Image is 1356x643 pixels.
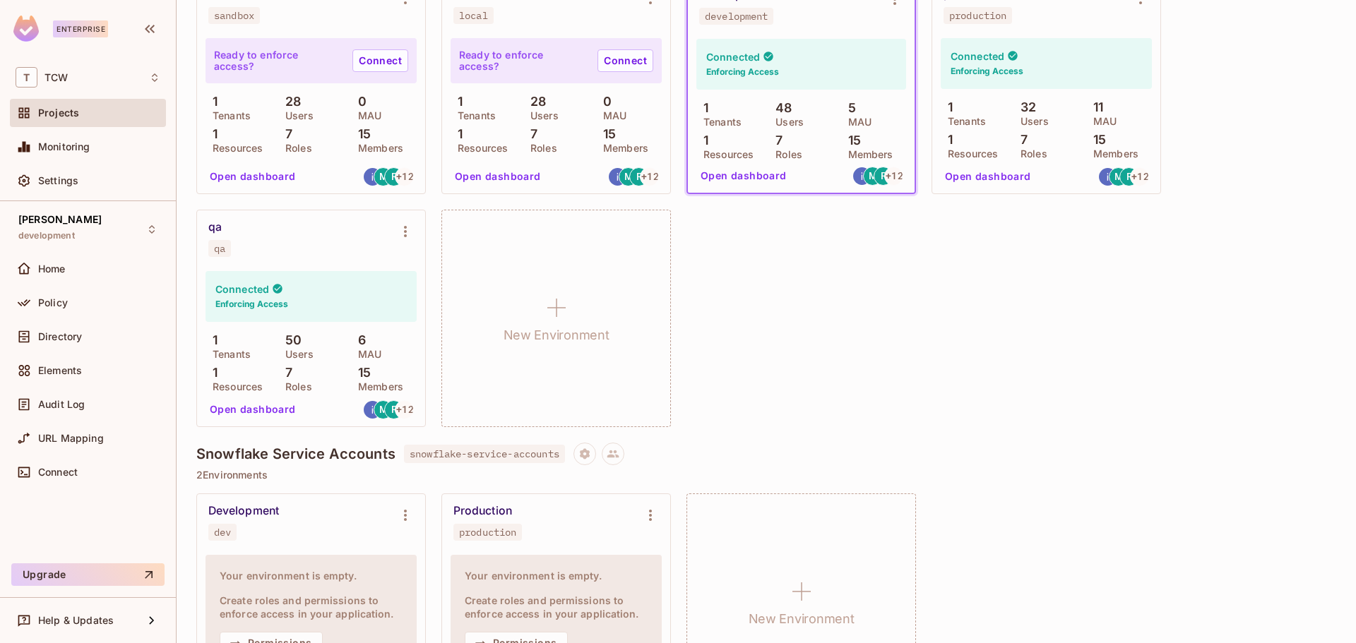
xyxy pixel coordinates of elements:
[881,171,887,181] span: R
[1013,133,1028,147] p: 7
[18,230,75,241] span: development
[596,143,648,154] p: Members
[504,325,609,346] h1: New Environment
[1131,172,1148,181] span: + 12
[44,72,68,83] span: Workspace: TCW
[196,469,1336,481] p: 2 Environments
[523,127,537,141] p: 7
[11,563,165,586] button: Upgrade
[1086,133,1106,147] p: 15
[596,127,616,141] p: 15
[573,450,596,463] span: Project settings
[449,165,547,188] button: Open dashboard
[1013,148,1047,160] p: Roles
[768,149,802,160] p: Roles
[278,127,292,141] p: 7
[841,149,893,160] p: Members
[38,399,85,410] span: Audit Log
[841,133,861,148] p: 15
[1086,148,1138,160] p: Members
[208,220,222,234] div: qa
[38,263,66,275] span: Home
[206,381,263,392] p: Resources
[351,143,403,154] p: Members
[941,100,953,114] p: 1
[206,143,263,154] p: Resources
[53,20,108,37] div: Enterprise
[696,133,708,148] p: 1
[459,49,586,72] p: Ready to enforce access?
[941,116,986,127] p: Tenants
[38,141,90,152] span: Monitoring
[204,165,302,188] button: Open dashboard
[278,381,312,392] p: Roles
[208,504,279,518] div: Development
[351,366,371,380] p: 15
[379,404,388,414] span: M
[705,11,768,22] div: development
[941,148,998,160] p: Resources
[351,127,371,141] p: 15
[941,133,953,147] p: 1
[951,65,1023,78] h6: Enforcing Access
[206,349,251,360] p: Tenants
[38,365,82,376] span: Elements
[278,143,312,154] p: Roles
[1086,116,1117,127] p: MAU
[206,333,218,347] p: 1
[396,404,413,414] span: + 12
[351,333,366,347] p: 6
[451,127,463,141] p: 1
[214,10,254,21] div: sandbox
[853,167,871,185] img: igademoia@gmail.com
[391,501,420,529] button: Environment settings
[351,95,367,109] p: 0
[351,381,403,392] p: Members
[706,66,779,78] h6: Enforcing Access
[38,107,79,119] span: Projects
[869,171,877,181] span: M
[768,116,804,128] p: Users
[278,349,314,360] p: Users
[206,110,251,121] p: Tenants
[13,16,39,42] img: SReyMgAAAABJRU5ErkJggg==
[364,168,381,186] img: igademoia@gmail.com
[206,127,218,141] p: 1
[1114,172,1123,181] span: M
[636,501,665,529] button: Environment settings
[278,110,314,121] p: Users
[391,217,420,246] button: Environment settings
[886,171,903,181] span: + 12
[206,95,218,109] p: 1
[451,110,496,121] p: Tenants
[1126,172,1133,181] span: R
[596,110,626,121] p: MAU
[523,110,559,121] p: Users
[391,172,398,181] span: R
[352,49,408,72] a: Connect
[451,143,508,154] p: Resources
[768,133,783,148] p: 7
[206,366,218,380] p: 1
[465,569,648,582] h4: Your environment is empty.
[38,331,82,342] span: Directory
[459,10,488,21] div: local
[597,49,653,72] a: Connect
[1013,100,1036,114] p: 32
[18,214,102,225] span: [PERSON_NAME]
[220,569,403,582] h4: Your environment is empty.
[214,243,225,254] div: qa
[841,101,856,115] p: 5
[695,164,792,187] button: Open dashboard
[749,608,855,630] h1: New Environment
[38,297,68,308] span: Policy
[453,504,512,518] div: Production
[16,67,37,88] span: T
[38,467,78,478] span: Connect
[951,49,1004,63] h4: Connected
[215,282,269,296] h4: Connected
[278,333,302,347] p: 50
[465,594,648,620] h4: Create roles and permissions to enforce access in your application.
[214,49,341,72] p: Ready to enforce access?
[214,527,231,538] div: dev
